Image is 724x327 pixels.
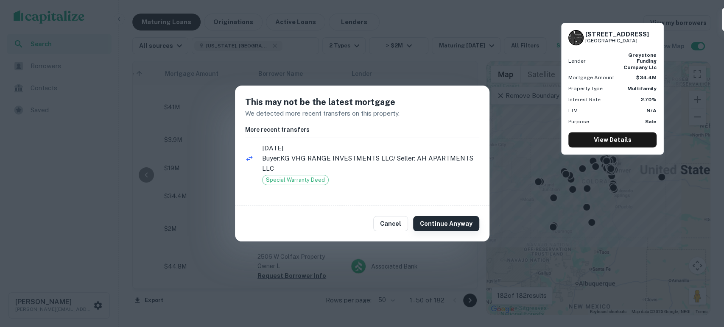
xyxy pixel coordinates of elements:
p: [GEOGRAPHIC_DATA] [585,37,649,45]
button: Cancel [373,216,408,231]
button: Continue Anyway [413,216,479,231]
strong: N/A [646,108,657,114]
span: Special Warranty Deed [263,176,328,184]
h6: [STREET_ADDRESS] [585,30,649,38]
strong: greystone funding company llc [623,52,657,70]
h6: More recent transfers [245,125,479,134]
span: [DATE] [262,143,479,153]
h5: This may not be the latest mortgage [245,96,479,108]
strong: $34.4M [636,75,657,80]
p: Property Type [568,85,603,92]
strong: Sale [645,119,657,125]
strong: 2.70% [641,97,657,103]
p: Lender [568,58,586,65]
p: We detected more recent transfers on this property. [245,108,479,119]
p: Mortgage Amount [568,74,614,81]
p: Interest Rate [568,96,601,103]
p: LTV [568,107,577,114]
iframe: Chat Widget [682,259,724,300]
a: View Details [568,132,657,147]
strong: Multifamily [627,86,657,91]
p: Purpose [568,118,589,125]
div: Special Warranty Deed [262,175,329,185]
p: Buyer: KG VHG RANGE INVESTMENTS LLC / Seller: AH APARTMENTS LLC [262,153,479,173]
